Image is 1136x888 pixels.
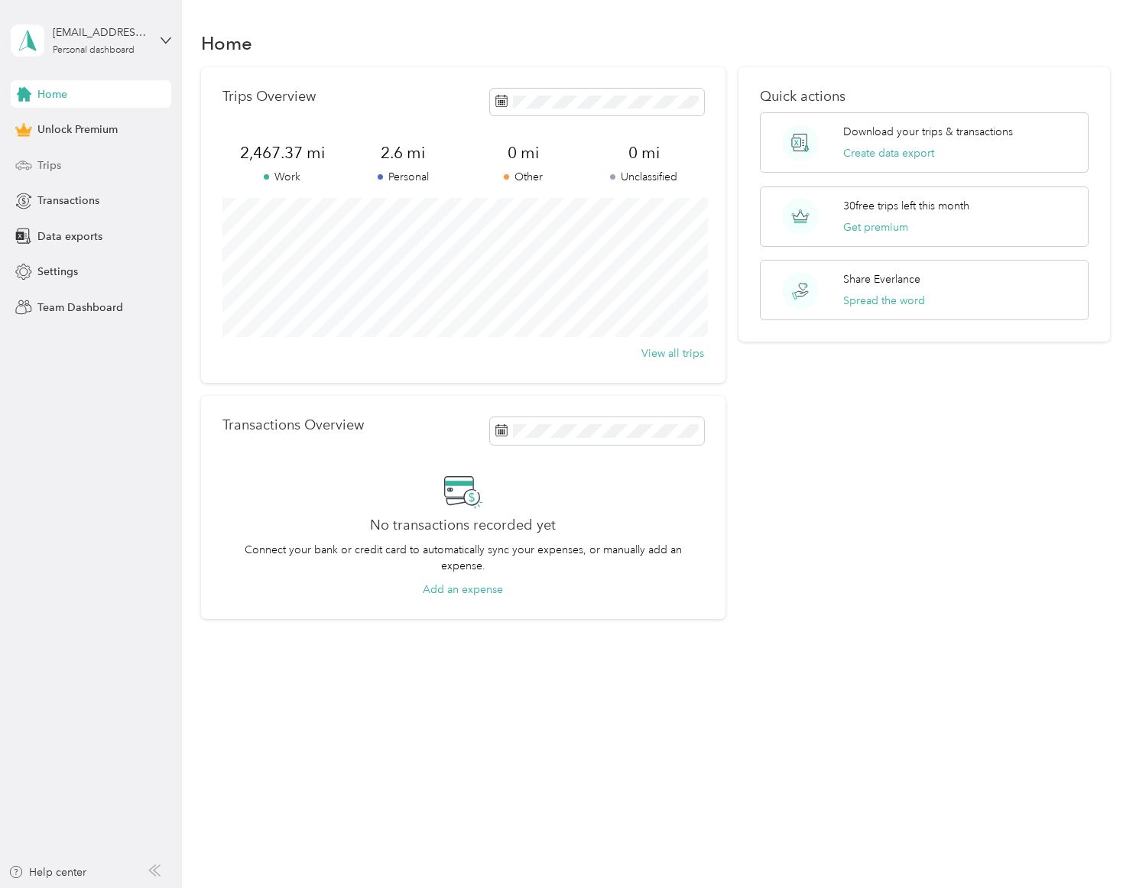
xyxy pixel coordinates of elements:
button: Get premium [843,219,908,235]
span: Trips [37,157,61,173]
span: 0 mi [463,142,584,164]
span: 0 mi [583,142,704,164]
button: Add an expense [423,582,503,598]
span: Team Dashboard [37,300,123,316]
span: Data exports [37,228,102,245]
span: Settings [37,264,78,280]
div: [EMAIL_ADDRESS][DOMAIN_NAME] [53,24,148,41]
button: Help center [8,864,86,880]
button: View all trips [641,345,704,361]
p: Unclassified [583,169,704,185]
span: Unlock Premium [37,122,118,138]
p: Transactions Overview [222,417,364,433]
h2: No transactions recorded yet [370,517,556,533]
button: Create data export [843,145,934,161]
p: Quick actions [760,89,1088,105]
span: 2.6 mi [342,142,463,164]
button: Spread the word [843,293,925,309]
p: Connect your bank or credit card to automatically sync your expenses, or manually add an expense. [222,542,704,574]
div: Personal dashboard [53,46,135,55]
p: Other [463,169,584,185]
span: 2,467.37 mi [222,142,343,164]
span: Transactions [37,193,99,209]
h1: Home [201,35,252,51]
p: 30 free trips left this month [843,198,969,214]
p: Share Everlance [843,271,920,287]
iframe: Everlance-gr Chat Button Frame [1050,802,1136,888]
p: Download your trips & transactions [843,124,1013,140]
span: Home [37,86,67,102]
p: Trips Overview [222,89,316,105]
p: Work [222,169,343,185]
p: Personal [342,169,463,185]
